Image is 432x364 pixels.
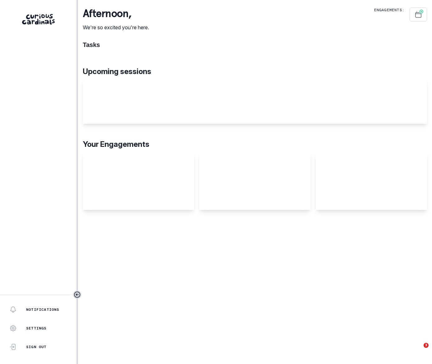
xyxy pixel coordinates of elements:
p: Upcoming sessions [83,66,427,77]
p: We're so excited you're here. [83,24,149,31]
p: Notifications [26,307,59,312]
p: Sign Out [26,344,47,349]
p: afternoon , [83,7,149,20]
button: Schedule Sessions [410,7,427,21]
button: Toggle sidebar [73,291,81,299]
p: Your Engagements [83,139,427,150]
h1: Tasks [83,41,427,49]
iframe: Intercom live chat [411,343,426,358]
img: Curious Cardinals Logo [22,14,55,25]
p: Settings [26,326,47,331]
span: 3 [424,343,429,348]
p: Engagements: [374,7,405,12]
